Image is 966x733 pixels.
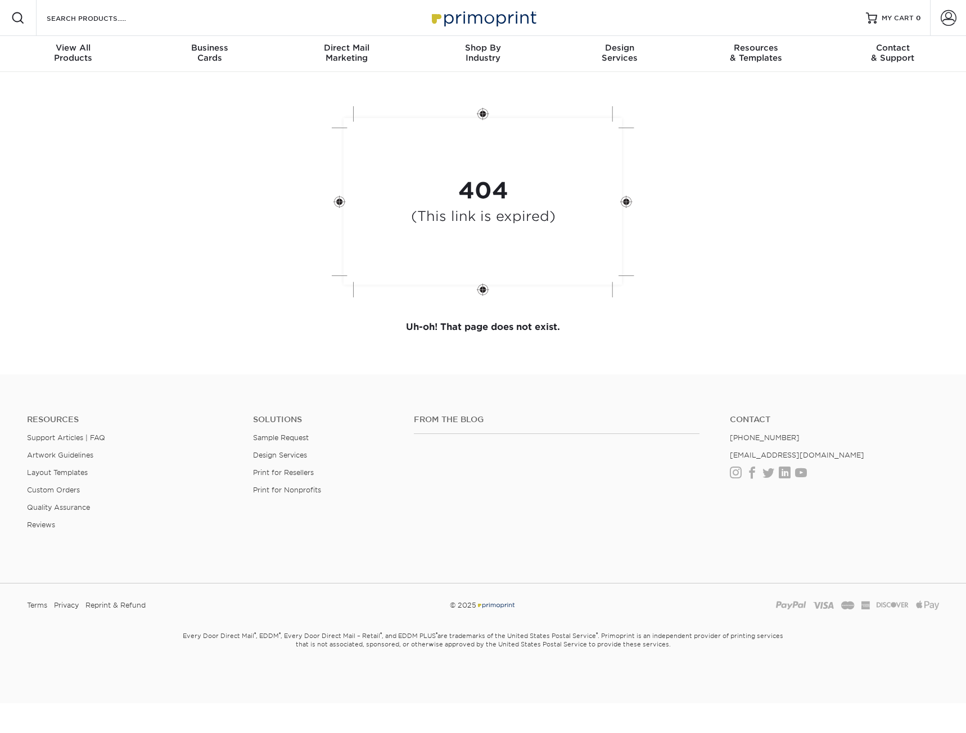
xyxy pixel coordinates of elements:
a: DesignServices [551,36,688,72]
span: View All [5,43,142,53]
sup: ® [279,631,281,637]
sup: ® [380,631,382,637]
a: Custom Orders [27,486,80,494]
strong: 404 [458,177,508,204]
a: Privacy [54,597,79,614]
sup: ® [596,631,598,637]
a: Sample Request [253,433,309,442]
div: & Support [824,43,961,63]
div: Services [551,43,688,63]
h4: Resources [27,415,236,424]
span: Direct Mail [278,43,415,53]
a: Support Articles | FAQ [27,433,105,442]
a: Reviews [27,521,55,529]
a: Terms [27,597,47,614]
span: Design [551,43,688,53]
div: Products [5,43,142,63]
a: Design Services [253,451,307,459]
a: Contact& Support [824,36,961,72]
a: Resources& Templates [688,36,824,72]
a: Print for Resellers [253,468,314,477]
small: Every Door Direct Mail , EDDM , Every Door Direct Mail – Retail , and EDDM PLUS are trademarks of... [154,627,812,677]
input: SEARCH PRODUCTS..... [46,11,155,25]
div: Marketing [278,43,415,63]
span: MY CART [882,13,914,23]
img: Primoprint [476,601,516,609]
h4: (This link is expired) [411,209,556,225]
sup: ® [436,631,437,637]
span: Contact [824,43,961,53]
a: [PHONE_NUMBER] [730,433,800,442]
div: & Templates [688,43,824,63]
h4: From the Blog [414,415,699,424]
h4: Solutions [253,415,398,424]
a: Shop ByIndustry [415,36,552,72]
a: Layout Templates [27,468,88,477]
a: Contact [730,415,939,424]
img: Primoprint [427,6,539,30]
span: 0 [916,14,921,22]
strong: Uh-oh! That page does not exist. [406,322,560,332]
span: Business [142,43,278,53]
span: Resources [688,43,824,53]
a: Direct MailMarketing [278,36,415,72]
a: Quality Assurance [27,503,90,512]
a: BusinessCards [142,36,278,72]
a: Artwork Guidelines [27,451,93,459]
div: Cards [142,43,278,63]
a: [EMAIL_ADDRESS][DOMAIN_NAME] [730,451,864,459]
div: © 2025 [328,597,638,614]
span: Shop By [415,43,552,53]
a: Print for Nonprofits [253,486,321,494]
a: Reprint & Refund [85,597,146,614]
div: Industry [415,43,552,63]
a: View AllProducts [5,36,142,72]
sup: ® [254,631,256,637]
